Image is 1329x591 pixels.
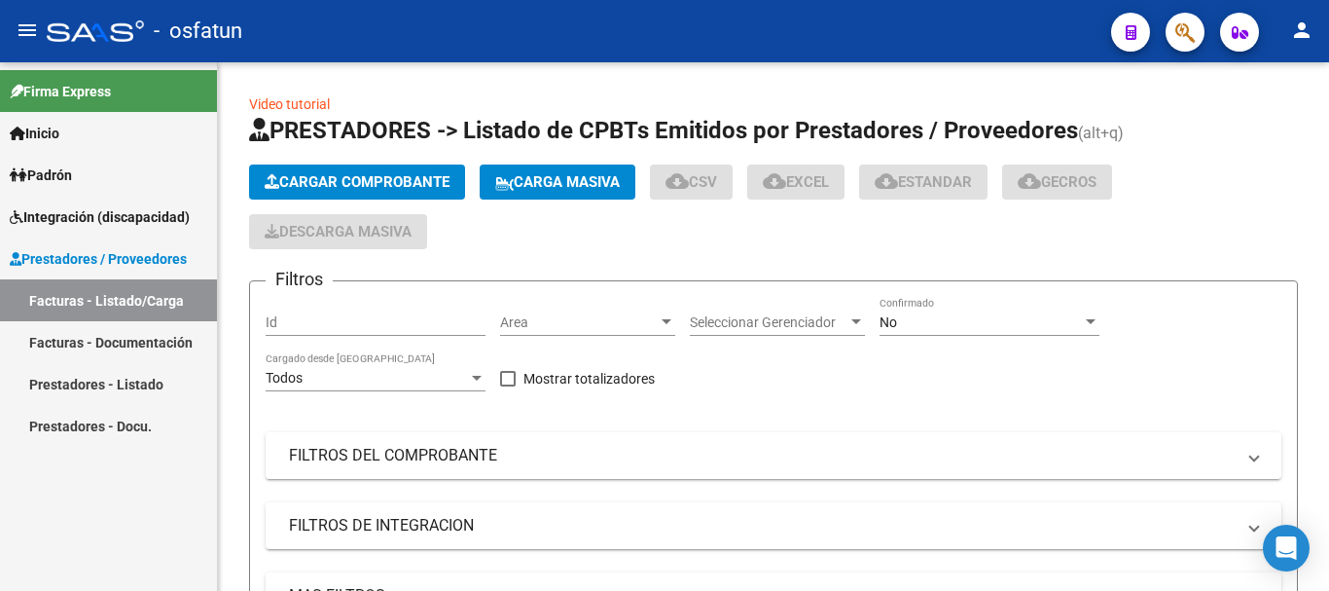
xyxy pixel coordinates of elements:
[1290,18,1313,42] mat-icon: person
[265,223,412,240] span: Descarga Masiva
[650,165,733,200] button: CSV
[266,266,333,293] h3: Filtros
[495,173,620,191] span: Carga Masiva
[154,10,242,53] span: - osfatun
[1078,124,1124,142] span: (alt+q)
[859,165,988,200] button: Estandar
[763,169,786,193] mat-icon: cloud_download
[249,96,330,112] a: Video tutorial
[665,173,717,191] span: CSV
[10,123,59,144] span: Inicio
[1263,525,1310,572] div: Open Intercom Messenger
[289,445,1235,466] mat-panel-title: FILTROS DEL COMPROBANTE
[523,367,655,390] span: Mostrar totalizadores
[747,165,844,200] button: EXCEL
[10,206,190,228] span: Integración (discapacidad)
[875,169,898,193] mat-icon: cloud_download
[1018,169,1041,193] mat-icon: cloud_download
[1018,173,1096,191] span: Gecros
[249,117,1078,144] span: PRESTADORES -> Listado de CPBTs Emitidos por Prestadores / Proveedores
[690,314,847,331] span: Seleccionar Gerenciador
[249,214,427,249] button: Descarga Masiva
[10,248,187,270] span: Prestadores / Proveedores
[266,432,1281,479] mat-expansion-panel-header: FILTROS DEL COMPROBANTE
[266,502,1281,549] mat-expansion-panel-header: FILTROS DE INTEGRACION
[16,18,39,42] mat-icon: menu
[1002,165,1112,200] button: Gecros
[265,173,449,191] span: Cargar Comprobante
[10,81,111,102] span: Firma Express
[763,173,829,191] span: EXCEL
[289,515,1235,536] mat-panel-title: FILTROS DE INTEGRACION
[249,214,427,249] app-download-masive: Descarga masiva de comprobantes (adjuntos)
[480,165,635,200] button: Carga Masiva
[665,169,689,193] mat-icon: cloud_download
[266,370,303,386] span: Todos
[875,173,972,191] span: Estandar
[500,314,658,331] span: Area
[880,314,897,330] span: No
[10,165,72,186] span: Padrón
[249,165,465,200] button: Cargar Comprobante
